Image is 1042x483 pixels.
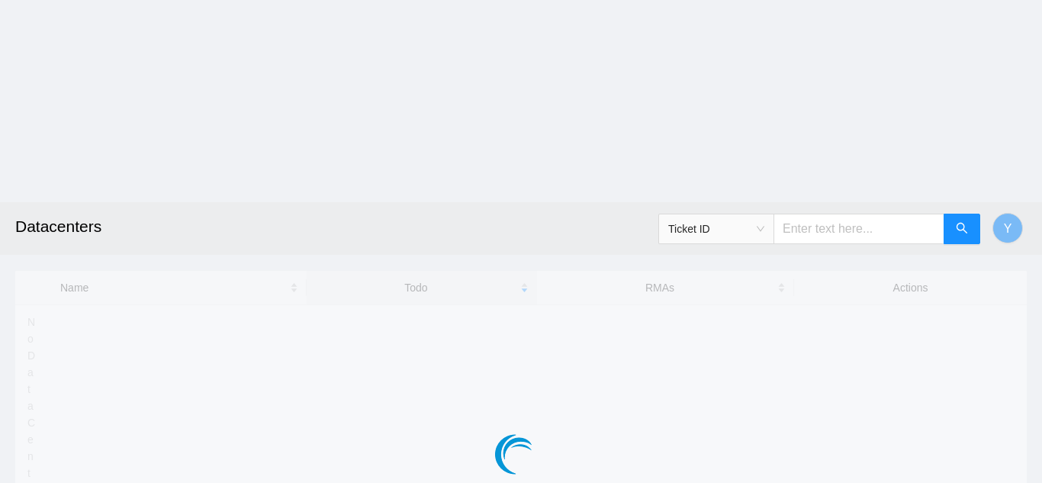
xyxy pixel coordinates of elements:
[992,213,1023,243] button: Y
[15,202,723,251] h2: Datacenters
[773,214,944,244] input: Enter text here...
[1004,219,1012,238] span: Y
[944,214,980,244] button: search
[956,222,968,237] span: search
[668,217,764,240] span: Ticket ID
